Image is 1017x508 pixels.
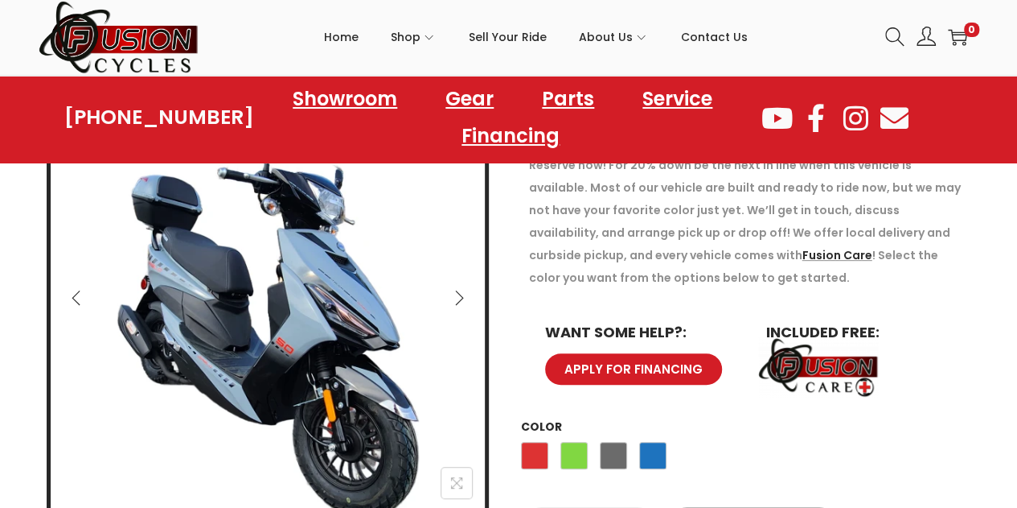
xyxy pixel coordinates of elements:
[948,27,967,47] a: 0
[626,81,728,118] a: Service
[391,17,420,57] span: Shop
[521,419,562,435] label: Color
[802,247,872,263] a: Fusion Care
[445,118,576,155] a: Financing
[564,363,703,375] span: APPLY FOR FINANCING
[681,17,748,57] span: Contact Us
[429,81,510,118] a: Gear
[526,81,610,118] a: Parts
[199,1,873,73] nav: Primary navigation
[529,154,971,289] p: Reserve now! For 20% down be the next in line when this vehicle is available. Most of our vehicle...
[277,81,413,118] a: Showroom
[545,325,734,340] h6: WANT SOME HELP?:
[64,106,254,129] a: [PHONE_NUMBER]
[469,1,547,73] a: Sell Your Ride
[59,280,94,316] button: Previous
[545,353,722,385] a: APPLY FOR FINANCING
[254,81,760,155] nav: Menu
[441,280,477,316] button: Next
[579,17,633,57] span: About Us
[681,1,748,73] a: Contact Us
[324,17,359,57] span: Home
[579,1,649,73] a: About Us
[324,1,359,73] a: Home
[391,1,437,73] a: Shop
[469,17,547,57] span: Sell Your Ride
[766,325,955,340] h6: INCLUDED FREE:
